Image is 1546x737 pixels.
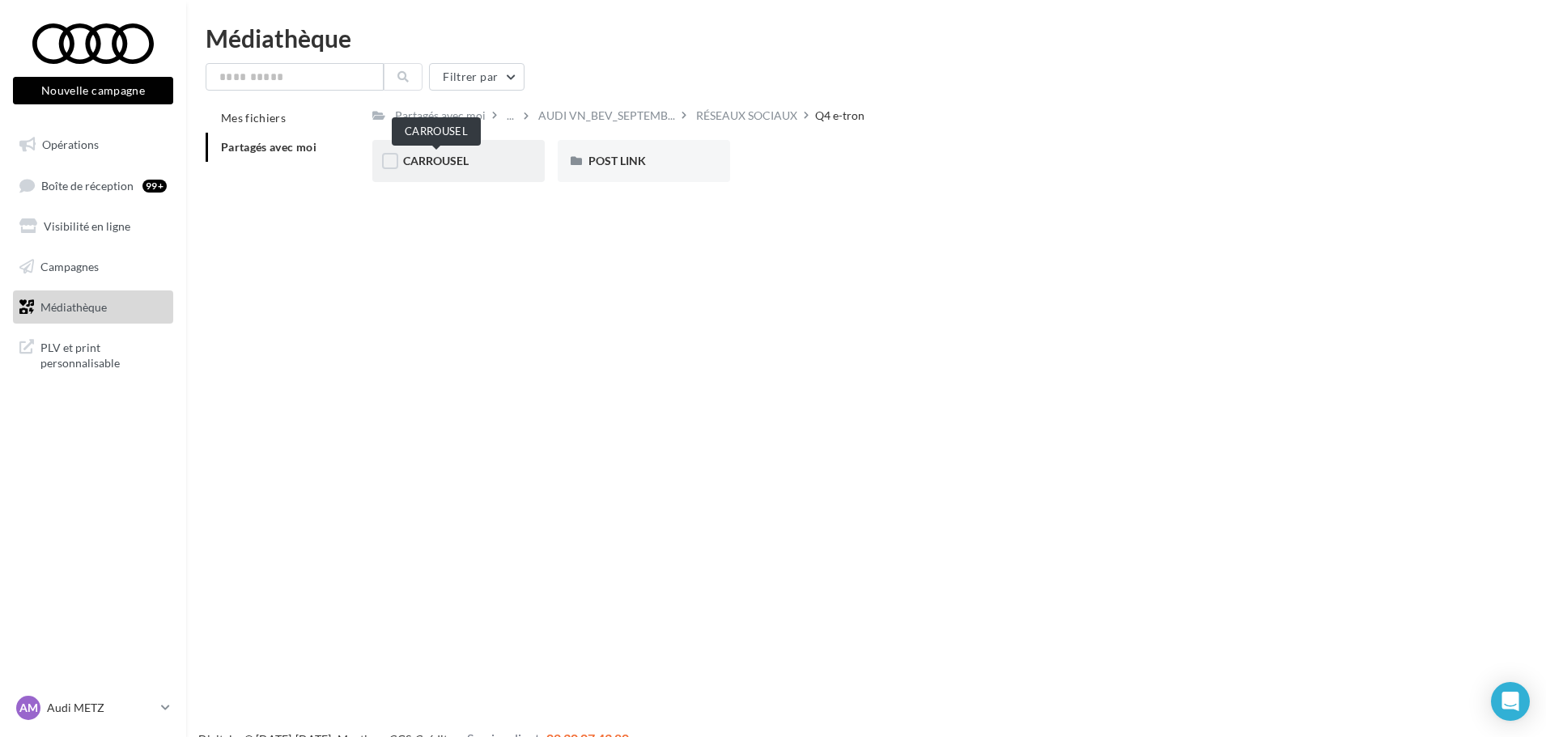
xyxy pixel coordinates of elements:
span: Médiathèque [40,299,107,313]
a: Visibilité en ligne [10,210,176,244]
a: Campagnes [10,250,176,284]
div: RÉSEAUX SOCIAUX [696,108,797,124]
span: Visibilité en ligne [44,219,130,233]
span: Partagés avec moi [221,140,316,154]
div: Open Intercom Messenger [1491,682,1530,721]
div: ... [503,104,517,127]
div: CARROUSEL [392,117,481,146]
span: PLV et print personnalisable [40,337,167,371]
span: Campagnes [40,260,99,273]
a: Médiathèque [10,290,176,324]
a: PLV et print personnalisable [10,330,176,378]
span: Mes fichiers [221,111,286,125]
a: Opérations [10,128,176,162]
a: Boîte de réception99+ [10,168,176,203]
span: Boîte de réception [41,178,134,192]
div: 99+ [142,180,167,193]
button: Nouvelle campagne [13,77,173,104]
p: Audi METZ [47,700,155,716]
button: Filtrer par [429,63,525,91]
span: CARROUSEL [403,154,469,167]
span: POST LINK [588,154,646,167]
div: Partagés avec moi [395,108,486,124]
span: Opérations [42,138,99,151]
a: AM Audi METZ [13,693,173,723]
span: AUDI VN_BEV_SEPTEMB... [538,108,675,124]
div: Médiathèque [206,26,1527,50]
span: AM [19,700,38,716]
div: Q4 e-tron [815,108,864,124]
